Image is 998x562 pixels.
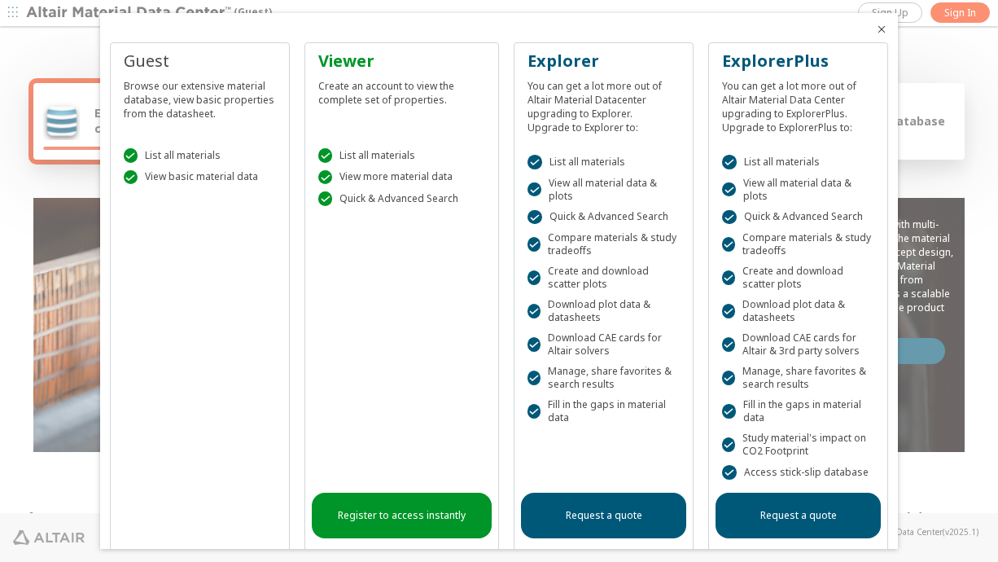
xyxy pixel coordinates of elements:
div: Browse our extensive material database, view basic properties from the datasheet. [124,72,276,121]
div: View all material data & plots [722,177,874,203]
div: Download plot data & datasheets [527,298,680,324]
div: Create and download scatter plots [527,265,680,291]
div: List all materials [318,148,485,163]
div: List all materials [124,148,276,163]
div:  [722,270,735,285]
div: Quick & Advanced Search [318,191,485,206]
div:  [527,337,541,352]
div:  [124,148,138,163]
div: Create an account to view the complete set of properties. [318,72,485,107]
div: Download CAE cards for Altair solvers [527,331,680,358]
div: Manage, share favorites & search results [722,365,874,391]
div: List all materials [722,155,874,169]
div:  [722,465,737,480]
a: Request a quote [521,493,686,538]
div:  [722,155,737,169]
div:  [527,371,541,385]
div: ExplorerPlus [722,50,874,72]
div: Viewer [318,50,485,72]
div:  [318,148,333,163]
div:  [722,437,735,452]
div: Explorer [527,50,680,72]
div:  [318,170,333,185]
div: Download CAE cards for Altair & 3rd party solvers [722,331,874,358]
div:  [722,304,735,318]
div: List all materials [527,155,680,169]
div: Compare materials & study tradeoffs [527,231,680,257]
div: You can get a lot more out of Altair Material Data Center upgrading to ExplorerPlus. Upgrade to E... [722,72,874,134]
div:  [722,182,736,197]
button: Close [875,23,888,36]
div:  [318,191,333,206]
div:  [527,182,541,197]
div:  [722,371,735,385]
a: Request a quote [716,493,881,538]
div: Compare materials & study tradeoffs [722,231,874,257]
div:  [527,270,541,285]
div:  [527,155,542,169]
div: Download plot data & datasheets [722,298,874,324]
div: You can get a lot more out of Altair Material Datacenter upgrading to Explorer. Upgrade to Explor... [527,72,680,134]
div:  [722,237,735,252]
div:  [527,404,541,419]
div: Manage, share favorites & search results [527,365,680,391]
div:  [722,210,737,225]
div: Quick & Advanced Search [722,210,874,225]
div: Study material's impact on CO2 Footprint [722,432,874,458]
div: Fill in the gaps in material data [527,398,680,424]
div: View more material data [318,170,485,185]
a: Register to access instantly [312,493,492,538]
div: Create and download scatter plots [722,265,874,291]
div:  [722,337,735,352]
div: Quick & Advanced Search [527,210,680,225]
div: View basic material data [124,170,276,185]
div: Fill in the gaps in material data [722,398,874,424]
div: Access stick-slip database [722,465,874,480]
div:  [527,237,541,252]
div:  [722,404,735,419]
div:  [527,210,542,225]
div:  [124,170,138,185]
div: View all material data & plots [527,177,680,203]
div:  [527,304,541,318]
div: Guest [124,50,276,72]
